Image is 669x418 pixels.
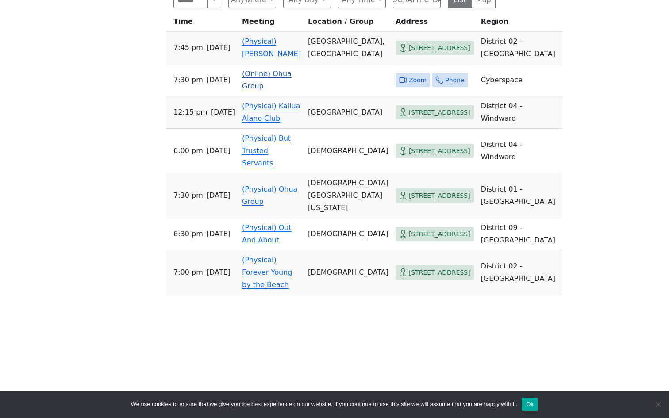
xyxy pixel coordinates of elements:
span: 7:00 PM [173,266,203,279]
span: [DATE] [207,266,231,279]
span: [STREET_ADDRESS] [409,146,470,157]
span: 7:30 PM [173,74,203,86]
td: Cyberspace [477,64,562,96]
a: (Physical) Kailua Alano Club [242,102,300,123]
td: [DEMOGRAPHIC_DATA] [304,250,392,295]
span: 12:15 PM [173,106,208,119]
span: No [654,400,662,409]
span: [DATE] [211,106,235,119]
span: [DATE] [207,145,231,157]
th: Address [392,15,477,32]
span: [STREET_ADDRESS] [409,190,470,201]
span: [STREET_ADDRESS] [409,267,470,278]
span: 7:45 PM [173,42,203,54]
td: District 02 - [GEOGRAPHIC_DATA] [477,250,562,295]
th: Location / Group [304,15,392,32]
span: 7:30 PM [173,189,203,202]
td: District 04 - Windward [477,129,562,173]
a: (Physical) Forever Young by the Beach [242,256,292,289]
span: 6:30 PM [173,228,203,240]
span: [DATE] [207,189,231,202]
span: [STREET_ADDRESS] [409,42,470,54]
th: Time [166,15,238,32]
span: 6:00 PM [173,145,203,157]
th: Region [477,15,562,32]
span: [DATE] [207,74,231,86]
a: (Physical) But Trusted Servants [242,134,291,167]
td: [DEMOGRAPHIC_DATA] [304,218,392,250]
span: [STREET_ADDRESS] [409,229,470,240]
td: [DEMOGRAPHIC_DATA][GEOGRAPHIC_DATA][US_STATE] [304,173,392,218]
a: (Physical) Ohua Group [242,185,297,206]
span: [DATE] [207,228,231,240]
td: District 02 - [GEOGRAPHIC_DATA] [477,32,562,64]
button: Ok [522,398,538,411]
td: [GEOGRAPHIC_DATA], [GEOGRAPHIC_DATA] [304,32,392,64]
span: [DATE] [207,42,231,54]
span: We use cookies to ensure that we give you the best experience on our website. If you continue to ... [131,400,517,409]
th: Meeting [238,15,304,32]
td: District 01 - [GEOGRAPHIC_DATA] [477,173,562,218]
td: [DEMOGRAPHIC_DATA] [304,129,392,173]
a: (Physical) [PERSON_NAME] [242,37,301,58]
span: Zoom [409,75,427,86]
td: District 04 - Windward [477,96,562,129]
span: Phone [445,75,464,86]
td: [GEOGRAPHIC_DATA] [304,96,392,129]
a: (Physical) Out And About [242,223,292,244]
span: [STREET_ADDRESS] [409,107,470,118]
a: (Online) Ohua Group [242,69,292,90]
td: District 09 - [GEOGRAPHIC_DATA] [477,218,562,250]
